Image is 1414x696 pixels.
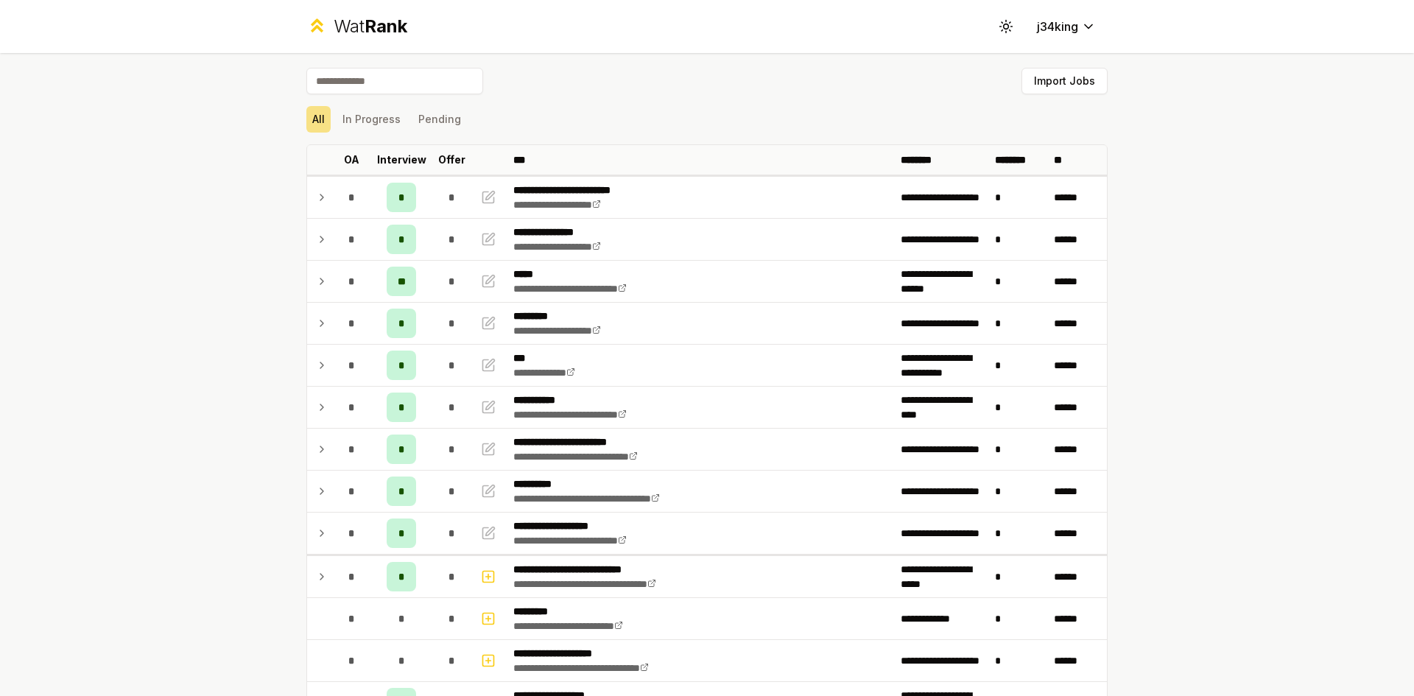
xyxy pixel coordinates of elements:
button: Pending [412,106,467,133]
div: Wat [334,15,407,38]
p: Offer [438,152,465,167]
p: Interview [377,152,426,167]
button: All [306,106,331,133]
button: j34king [1025,13,1108,40]
a: WatRank [306,15,407,38]
p: OA [344,152,359,167]
span: j34king [1037,18,1078,35]
button: Import Jobs [1021,68,1108,94]
span: Rank [365,15,407,37]
button: In Progress [337,106,407,133]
